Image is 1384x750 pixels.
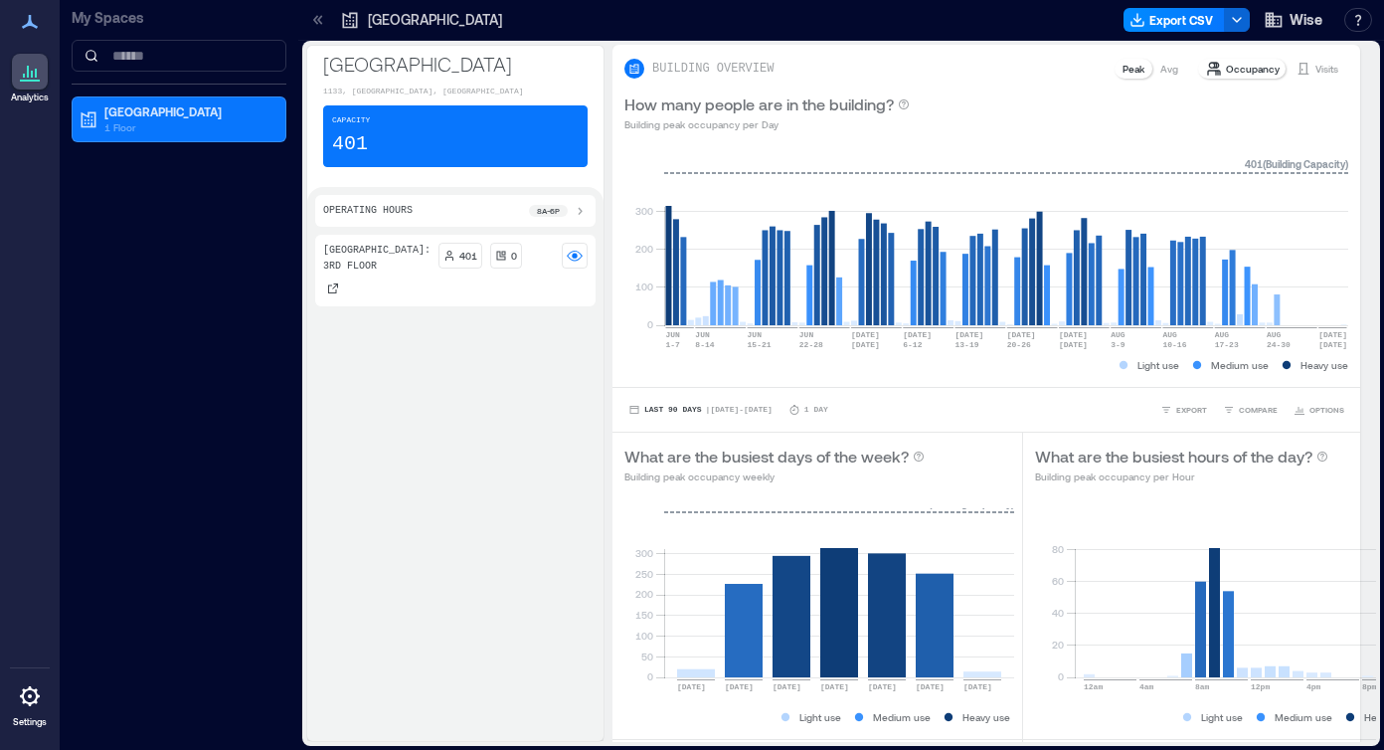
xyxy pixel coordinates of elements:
[1162,340,1186,349] text: 10-16
[1215,340,1239,349] text: 17-23
[1267,330,1282,339] text: AUG
[1215,330,1230,339] text: AUG
[1052,575,1064,587] tspan: 60
[1318,330,1347,339] text: [DATE]
[1059,330,1088,339] text: [DATE]
[1211,357,1269,373] p: Medium use
[851,340,880,349] text: [DATE]
[635,588,653,600] tspan: 200
[624,116,910,132] p: Building peak occupancy per Day
[955,340,979,349] text: 13-19
[1052,639,1064,651] tspan: 20
[1306,682,1321,691] text: 4pm
[652,61,774,77] p: BUILDING OVERVIEW
[1251,682,1270,691] text: 12pm
[323,86,588,97] p: 1133, [GEOGRAPHIC_DATA], [GEOGRAPHIC_DATA]
[1162,330,1177,339] text: AUG
[1258,4,1328,36] button: Wise
[635,609,653,621] tspan: 150
[799,709,841,725] p: Light use
[804,404,828,416] p: 1 Day
[323,243,431,275] p: [GEOGRAPHIC_DATA]: 3rd floor
[641,651,653,662] tspan: 50
[635,205,653,217] tspan: 300
[1007,330,1036,339] text: [DATE]
[1315,61,1338,77] p: Visits
[903,340,922,349] text: 6-12
[1362,682,1377,691] text: 8pm
[665,330,680,339] text: JUN
[1137,357,1179,373] p: Light use
[725,682,754,691] text: [DATE]
[1007,340,1031,349] text: 20-26
[104,119,271,135] p: 1 Floor
[368,10,502,30] p: [GEOGRAPHIC_DATA]
[1156,400,1211,420] button: EXPORT
[635,547,653,559] tspan: 300
[647,670,653,682] tspan: 0
[955,330,984,339] text: [DATE]
[332,114,370,126] p: Capacity
[665,340,680,349] text: 1-7
[1052,607,1064,619] tspan: 40
[1239,404,1278,416] span: COMPARE
[1318,340,1347,349] text: [DATE]
[1275,709,1332,725] p: Medium use
[748,340,772,349] text: 15-21
[695,340,714,349] text: 8-14
[963,682,992,691] text: [DATE]
[1290,400,1348,420] button: OPTIONS
[635,568,653,580] tspan: 250
[323,50,588,78] p: [GEOGRAPHIC_DATA]
[459,248,477,264] p: 401
[1176,404,1207,416] span: EXPORT
[323,203,413,219] p: Operating Hours
[1226,61,1280,77] p: Occupancy
[1309,404,1344,416] span: OPTIONS
[647,318,653,330] tspan: 0
[962,709,1010,725] p: Heavy use
[1123,61,1144,77] p: Peak
[820,682,849,691] text: [DATE]
[677,682,706,691] text: [DATE]
[773,682,801,691] text: [DATE]
[332,130,368,158] p: 401
[624,445,909,469] p: What are the busiest days of the week?
[13,716,47,728] p: Settings
[6,672,54,734] a: Settings
[511,248,517,264] p: 0
[635,243,653,255] tspan: 200
[1124,8,1225,32] button: Export CSV
[1052,543,1064,555] tspan: 80
[1111,330,1125,339] text: AUG
[851,330,880,339] text: [DATE]
[1219,400,1282,420] button: COMPARE
[748,330,763,339] text: JUN
[635,281,653,292] tspan: 100
[1058,670,1064,682] tspan: 0
[1059,340,1088,349] text: [DATE]
[537,205,560,217] p: 8a - 6p
[1290,10,1322,30] span: Wise
[624,93,894,116] p: How many people are in the building?
[1139,682,1154,691] text: 4am
[916,682,945,691] text: [DATE]
[104,103,271,119] p: [GEOGRAPHIC_DATA]
[1201,709,1243,725] p: Light use
[868,682,897,691] text: [DATE]
[873,709,931,725] p: Medium use
[1111,340,1125,349] text: 3-9
[11,92,49,103] p: Analytics
[1035,469,1328,484] p: Building peak occupancy per Hour
[903,330,932,339] text: [DATE]
[635,630,653,642] tspan: 100
[1267,340,1291,349] text: 24-30
[1035,445,1312,469] p: What are the busiest hours of the day?
[5,48,55,109] a: Analytics
[1160,61,1178,77] p: Avg
[799,330,814,339] text: JUN
[72,8,286,28] p: My Spaces
[624,400,777,420] button: Last 90 Days |[DATE]-[DATE]
[695,330,710,339] text: JUN
[799,340,823,349] text: 22-28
